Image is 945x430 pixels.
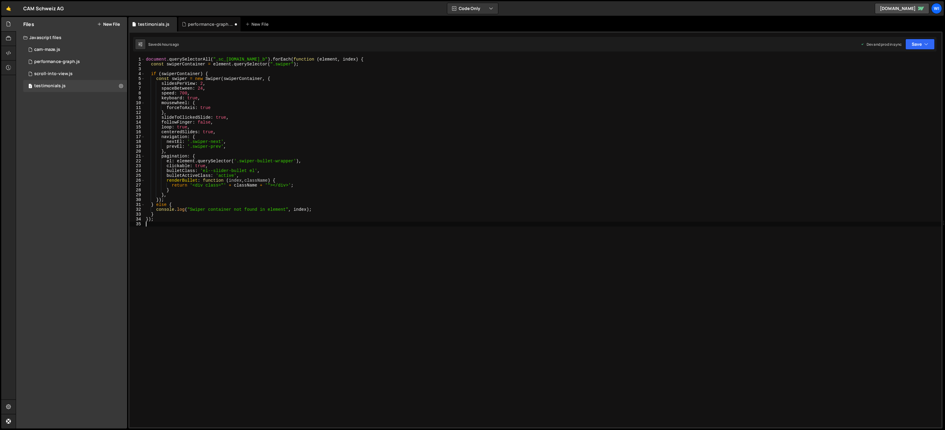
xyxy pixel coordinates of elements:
[23,56,127,68] div: performance-graph.js
[34,47,60,52] div: cam-maze.js
[130,183,145,188] div: 27
[16,31,127,44] div: Javascript files
[130,96,145,101] div: 9
[130,105,145,110] div: 11
[447,3,498,14] button: Code Only
[159,42,179,47] div: 4 hours ago
[130,173,145,178] div: 25
[130,159,145,164] div: 22
[130,217,145,222] div: 34
[130,168,145,173] div: 24
[130,71,145,76] div: 4
[130,154,145,159] div: 21
[23,21,34,28] h2: Files
[130,197,145,202] div: 30
[130,115,145,120] div: 13
[23,68,127,80] div: 16518/44910.js
[130,202,145,207] div: 31
[130,188,145,193] div: 28
[931,3,942,14] a: wi
[130,144,145,149] div: 19
[130,193,145,197] div: 29
[130,101,145,105] div: 10
[130,130,145,134] div: 16
[130,207,145,212] div: 32
[130,76,145,81] div: 5
[245,21,271,27] div: New File
[148,42,179,47] div: Saved
[130,212,145,217] div: 33
[34,71,73,77] div: scroll-into-view.js
[130,149,145,154] div: 20
[188,21,233,27] div: performance-graph.js
[23,44,127,56] div: 16518/44815.js
[130,120,145,125] div: 14
[138,21,169,27] div: testimonials.js
[1,1,16,16] a: 🤙
[130,222,145,227] div: 35
[875,3,929,14] a: [DOMAIN_NAME]
[130,67,145,71] div: 3
[130,57,145,62] div: 1
[130,62,145,67] div: 2
[905,39,935,50] button: Save
[130,134,145,139] div: 17
[34,83,66,89] div: testimonials.js
[861,42,902,47] div: Dev and prod in sync
[23,80,127,92] div: 16518/45884.js
[130,81,145,86] div: 6
[130,178,145,183] div: 26
[130,86,145,91] div: 7
[130,139,145,144] div: 18
[34,59,80,64] div: performance-graph.js
[97,22,120,27] button: New File
[130,164,145,168] div: 23
[28,84,32,89] span: 1
[130,110,145,115] div: 12
[130,125,145,130] div: 15
[23,5,64,12] div: CAM Schweiz AG
[130,91,145,96] div: 8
